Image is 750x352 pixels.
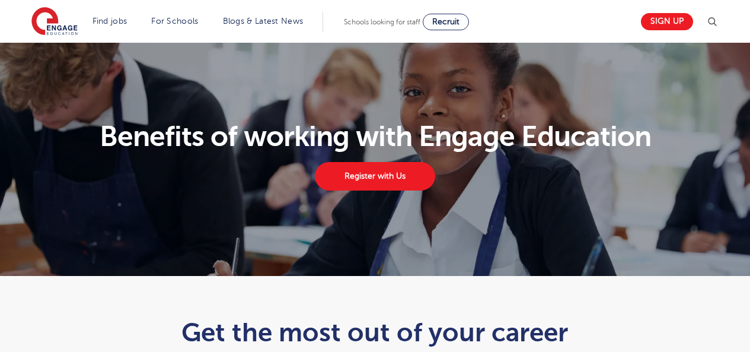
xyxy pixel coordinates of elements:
[84,318,666,347] h1: Get the most out of your career
[344,18,420,26] span: Schools looking for staff
[641,13,693,30] a: Sign up
[92,17,127,26] a: Find jobs
[423,14,469,30] a: Recruit
[151,17,198,26] a: For Schools
[223,17,304,26] a: Blogs & Latest News
[432,17,459,26] span: Recruit
[315,162,435,191] a: Register with Us
[24,122,726,151] h1: Benefits of working with Engage Education
[31,7,78,37] img: Engage Education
